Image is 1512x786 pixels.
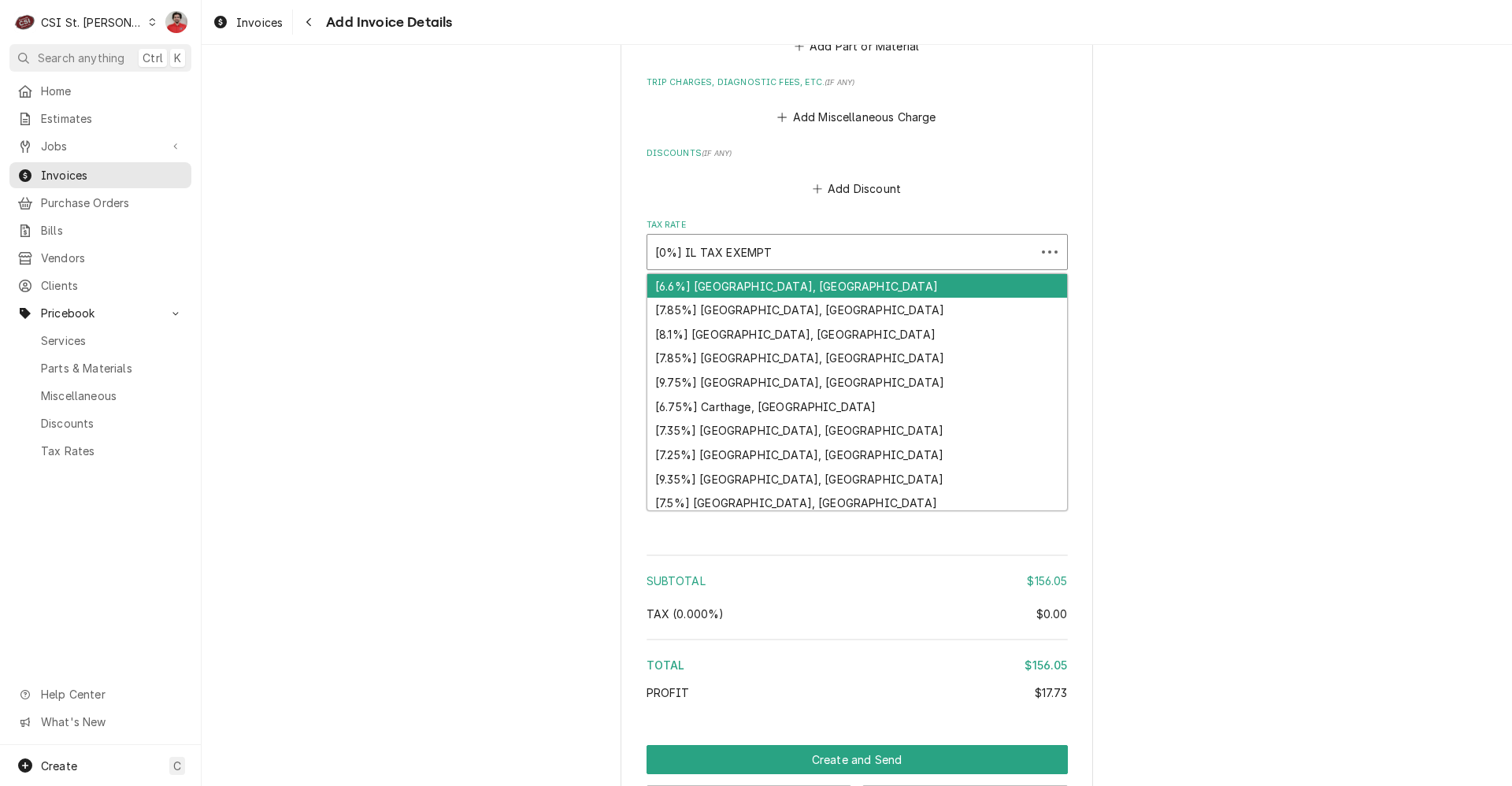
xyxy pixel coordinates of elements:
button: Create and Send [647,745,1068,774]
span: ( if any ) [702,149,732,158]
span: Bills [41,222,183,239]
a: Bills [9,217,191,243]
div: Nicholas Faubert's Avatar [165,11,187,33]
div: [6.75%] Carthage, [GEOGRAPHIC_DATA] [647,395,1067,419]
span: Subtotal [647,574,706,588]
button: Navigate back [296,9,321,35]
span: Search anything [38,50,124,66]
a: Clients [9,273,191,298]
div: CSI St. [PERSON_NAME] [41,14,143,31]
div: CSI St. Louis's Avatar [14,11,36,33]
button: Search anythingCtrlK [9,44,191,72]
div: [6.6%] [GEOGRAPHIC_DATA], [GEOGRAPHIC_DATA] [647,274,1067,298]
div: [9.35%] [GEOGRAPHIC_DATA], [GEOGRAPHIC_DATA] [647,467,1067,491]
span: Invoices [236,14,283,31]
div: Trip Charges, Diagnostic Fees, etc. [647,76,1068,128]
span: Add Invoice Details [321,12,452,33]
span: Discounts [41,415,183,432]
span: Parts & Materials [41,360,183,376]
div: Discounts [647,147,1068,199]
a: Home [9,78,191,104]
span: K [174,50,181,66]
span: Miscellaneous [41,387,183,404]
label: Discounts [647,147,1068,160]
span: Total [647,658,685,672]
a: Parts & Materials [9,355,191,381]
div: [9.75%] [GEOGRAPHIC_DATA], [GEOGRAPHIC_DATA] [647,370,1067,395]
div: [7.85%] [GEOGRAPHIC_DATA], [GEOGRAPHIC_DATA] [647,298,1067,322]
div: [7.35%] [GEOGRAPHIC_DATA], [GEOGRAPHIC_DATA] [647,418,1067,443]
div: [7.85%] [GEOGRAPHIC_DATA], [GEOGRAPHIC_DATA] [647,347,1067,371]
a: Vendors [9,245,191,271]
a: Go to Help Center [9,681,191,707]
a: Purchase Orders [9,190,191,216]
span: Invoices [41,167,183,184]
div: C [14,11,36,33]
a: Estimates [9,106,191,132]
span: Jobs [41,138,160,154]
div: [7.5%] [GEOGRAPHIC_DATA], [GEOGRAPHIC_DATA] [647,491,1067,515]
div: NF [165,11,187,33]
a: Invoices [206,9,289,35]
a: Services [9,328,191,354]
span: Tax Rates [41,443,183,459]
label: Tax Rate [647,219,1068,232]
span: Purchase Orders [41,195,183,211]
span: Services [41,332,183,349]
span: Pricebook [41,305,160,321]
div: Tax [647,606,1068,622]
div: [7.25%] [GEOGRAPHIC_DATA], [GEOGRAPHIC_DATA] [647,443,1067,467]
span: Ctrl [143,50,163,66]
span: Home [41,83,183,99]
span: Help Center [41,686,182,703]
a: Go to Jobs [9,133,191,159]
a: Go to Pricebook [9,300,191,326]
span: Clients [41,277,183,294]
label: Trip Charges, Diagnostic Fees, etc. [647,76,1068,89]
a: Discounts [9,410,191,436]
div: Subtotal [647,573,1068,589]
a: Miscellaneous [9,383,191,409]
div: Amount Summary [647,549,1068,712]
div: Button Group Row [647,745,1068,774]
a: Invoices [9,162,191,188]
button: Add Discount [810,177,903,199]
span: Tax ( 0.000% ) [647,607,724,621]
span: Create [41,759,77,773]
span: Estimates [41,110,183,127]
span: What's New [41,714,182,730]
div: [8.1%] [GEOGRAPHIC_DATA], [GEOGRAPHIC_DATA] [647,322,1067,347]
span: Vendors [41,250,183,266]
div: $156.05 [1025,657,1067,673]
button: Add Part or Material [791,35,921,57]
span: Profit [647,686,690,699]
a: Tax Rates [9,438,191,464]
div: Profit [647,684,1068,701]
button: Add Miscellaneous Charge [775,106,939,128]
div: Total [647,657,1068,673]
div: $156.05 [1027,573,1067,589]
a: Go to What's New [9,709,191,735]
span: $17.73 [1035,686,1068,699]
span: ( if any ) [825,78,854,87]
div: $0.00 [1036,606,1068,622]
span: C [173,758,181,774]
div: Tax Rate [647,219,1068,332]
